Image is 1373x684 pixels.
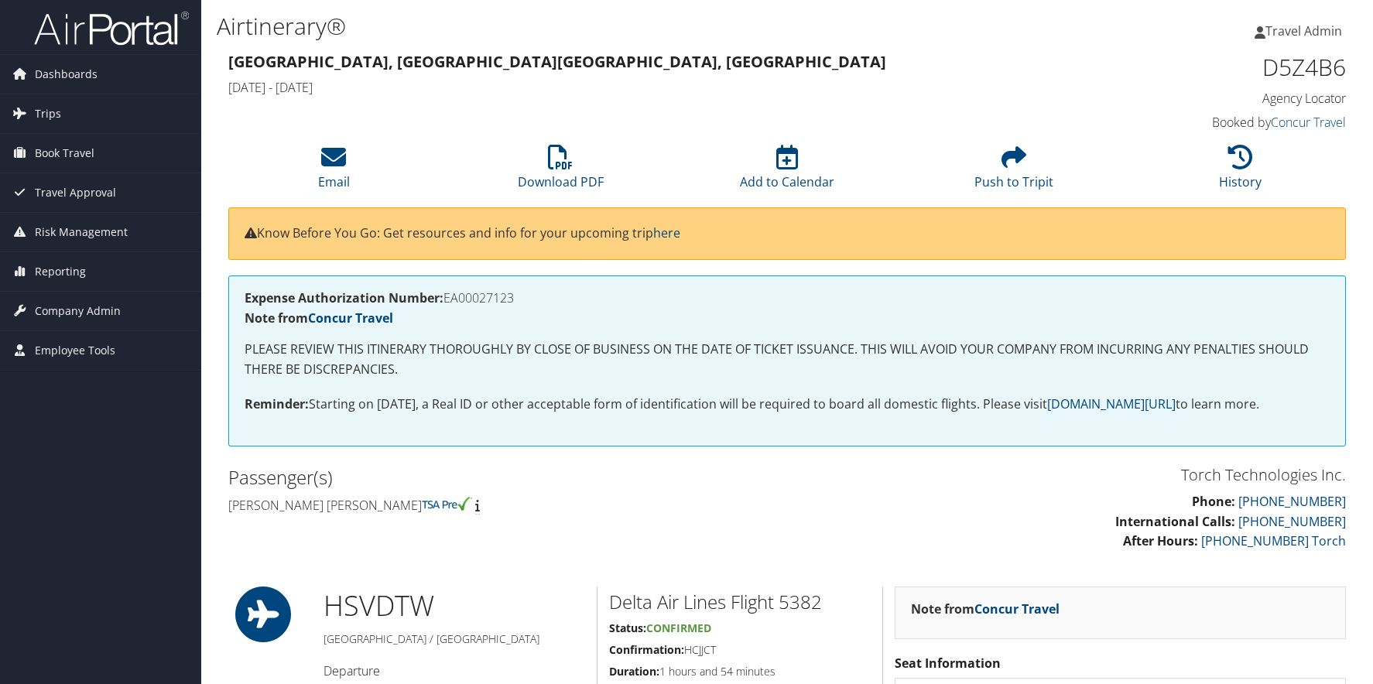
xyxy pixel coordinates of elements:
p: Starting on [DATE], a Real ID or other acceptable form of identification will be required to boar... [245,395,1330,415]
strong: Phone: [1192,493,1235,510]
a: Concur Travel [974,600,1060,617]
strong: Note from [245,310,393,327]
h1: HSV DTW [324,587,586,625]
h2: Delta Air Lines Flight 5382 [609,589,871,615]
strong: Reminder: [245,395,309,412]
span: Trips [35,94,61,133]
h5: 1 hours and 54 minutes [609,664,871,679]
h4: Booked by [1084,114,1347,131]
h5: HCJJCT [609,642,871,658]
a: here [653,224,680,241]
a: Travel Admin [1255,8,1358,54]
strong: International Calls: [1115,513,1235,530]
span: Travel Admin [1265,22,1342,39]
strong: Note from [911,600,1060,617]
span: Employee Tools [35,331,115,370]
h2: Passenger(s) [228,464,776,491]
img: airportal-logo.png [34,10,189,46]
a: History [1219,153,1262,190]
span: Company Admin [35,292,121,330]
p: PLEASE REVIEW THIS ITINERARY THOROUGHLY BY CLOSE OF BUSINESS ON THE DATE OF TICKET ISSUANCE. THIS... [245,340,1330,379]
h4: [PERSON_NAME] [PERSON_NAME] [228,497,776,514]
a: [DOMAIN_NAME][URL] [1047,395,1176,412]
img: tsa-precheck.png [422,497,472,511]
h4: EA00027123 [245,292,1330,304]
h1: Airtinerary® [217,10,978,43]
a: Push to Tripit [974,153,1053,190]
h3: Torch Technologies Inc. [799,464,1346,486]
a: Concur Travel [308,310,393,327]
strong: Status: [609,621,646,635]
a: [PHONE_NUMBER] [1238,493,1346,510]
a: [PHONE_NUMBER] Torch [1201,532,1346,549]
span: Travel Approval [35,173,116,212]
h4: [DATE] - [DATE] [228,79,1061,96]
strong: Expense Authorization Number: [245,289,443,306]
span: Confirmed [646,621,711,635]
strong: After Hours: [1123,532,1198,549]
a: Download PDF [518,153,604,190]
a: [PHONE_NUMBER] [1238,513,1346,530]
p: Know Before You Go: Get resources and info for your upcoming trip [245,224,1330,244]
strong: Duration: [609,664,659,679]
strong: Confirmation: [609,642,684,657]
a: Email [318,153,350,190]
span: Reporting [35,252,86,291]
a: Add to Calendar [740,153,834,190]
h5: [GEOGRAPHIC_DATA] / [GEOGRAPHIC_DATA] [324,631,586,647]
h1: D5Z4B6 [1084,51,1347,84]
span: Book Travel [35,134,94,173]
span: Risk Management [35,213,128,251]
strong: [GEOGRAPHIC_DATA], [GEOGRAPHIC_DATA] [GEOGRAPHIC_DATA], [GEOGRAPHIC_DATA] [228,51,886,72]
h4: Agency Locator [1084,90,1347,107]
a: Concur Travel [1271,114,1346,131]
strong: Seat Information [895,655,1001,672]
h4: Departure [324,662,586,679]
span: Dashboards [35,55,98,94]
